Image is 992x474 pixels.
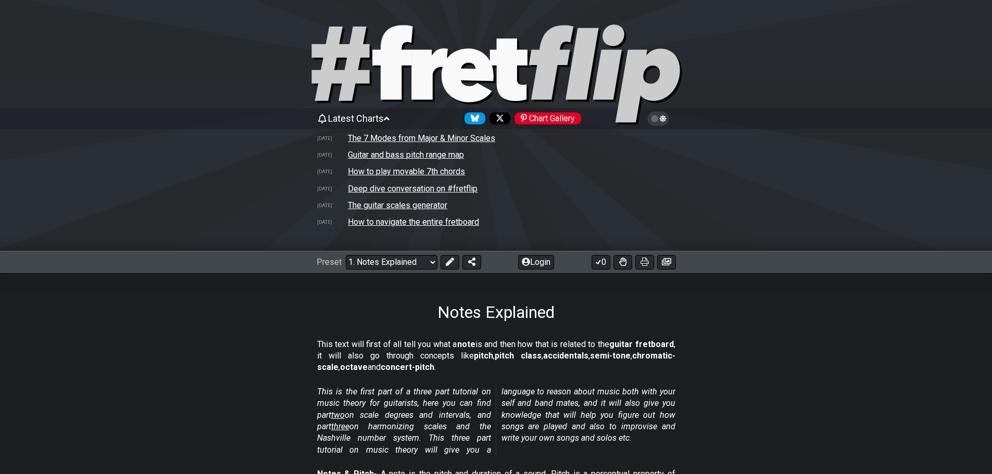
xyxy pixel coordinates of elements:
strong: semi-tone [590,351,631,361]
strong: concert-pitch [381,362,434,372]
tr: Deep dive conversation on #fretflip by Google NotebookLM [317,180,676,197]
span: Latest Charts [328,113,384,124]
td: The guitar scales generator [347,200,448,211]
a: Follow #fretflip at Bluesky [460,112,485,124]
td: [DATE] [317,166,348,177]
button: Share Preset [462,255,481,270]
span: two [331,410,345,420]
strong: octave [340,362,368,372]
button: Print [635,255,654,270]
td: [DATE] [317,133,348,144]
a: #fretflip at Pinterest [510,112,581,124]
td: [DATE] [317,200,348,211]
td: [DATE] [317,149,348,160]
strong: accidentals [543,351,588,361]
td: How to play movable 7th chords [347,166,466,177]
td: [DATE] [317,183,348,194]
button: Create image [657,255,676,270]
td: How to navigate the entire fretboard [347,216,480,227]
a: Follow #fretflip at X [485,112,510,124]
h1: Notes Explained [437,302,555,322]
strong: pitch [474,351,493,361]
strong: note [457,339,475,349]
button: Toggle Dexterity for all fretkits [613,255,632,270]
em: This is the first part of a three part tutorial on music theory for guitarists, here you can find... [317,387,675,455]
div: Chart Gallery [514,112,581,124]
button: Edit Preset [441,255,459,270]
tr: Note patterns to navigate the entire fretboard [317,213,676,230]
td: Deep dive conversation on #fretflip [347,183,478,194]
tr: How to create scale and chord charts [317,197,676,213]
td: The 7 Modes from Major & Minor Scales [347,133,496,144]
p: This text will first of all tell you what a is and then how that is related to the , it will also... [317,339,675,374]
select: Preset [346,255,437,270]
td: [DATE] [317,216,348,227]
strong: guitar fretboard [609,339,674,349]
button: 0 [592,255,610,270]
td: Guitar and bass pitch range map [347,149,464,160]
button: Login [518,255,554,270]
span: three [331,421,349,431]
tr: How to alter one or two notes in the Major and Minor scales to play the 7 Modes [317,130,676,147]
tr: A chart showing pitch ranges for different string configurations and tunings [317,147,676,163]
span: Toggle light / dark theme [652,114,664,123]
tr: How to play movable 7th chords on guitar [317,163,676,180]
span: Preset [317,257,342,267]
strong: pitch class [495,351,542,361]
